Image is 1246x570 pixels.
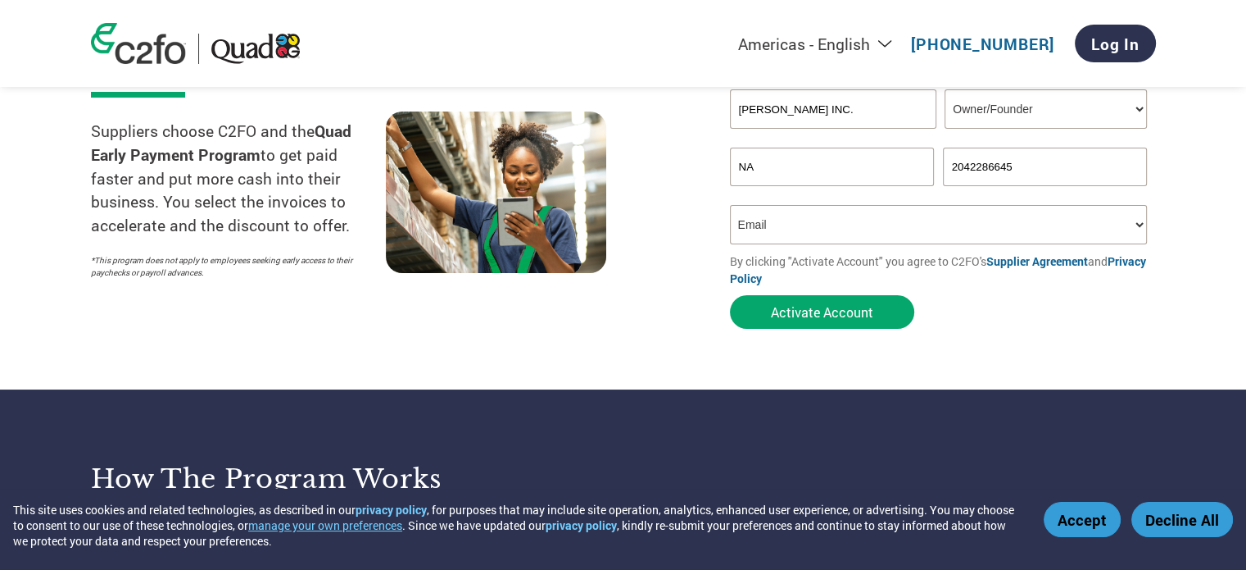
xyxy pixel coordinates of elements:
strong: Quad Early Payment Program [91,121,351,165]
button: Decline All [1131,502,1233,537]
p: By clicking "Activate Account" you agree to C2FO's and [730,253,1156,287]
p: *This program does not apply to employees seeking early access to their paychecks or payroll adva... [91,254,369,279]
img: Quad [211,34,301,64]
a: Privacy Policy [730,253,1146,286]
div: Invalid company name or company name is too long [730,130,1148,141]
img: supply chain worker [386,112,606,273]
input: Phone* [943,148,1148,186]
a: Supplier Agreement [986,253,1088,269]
a: Log In [1075,25,1156,62]
a: [PHONE_NUMBER] [911,34,1054,54]
input: Your company name* [730,89,936,129]
button: Accept [1044,502,1121,537]
img: c2fo logo [91,23,186,64]
div: Inavlid Email Address [730,188,935,198]
a: privacy policy [546,518,617,533]
button: manage your own preferences [248,518,402,533]
h3: How the program works [91,463,603,495]
a: privacy policy [356,502,427,518]
input: Invalid Email format [730,148,935,186]
button: Activate Account [730,295,914,329]
select: Title/Role [945,89,1147,129]
p: Suppliers choose C2FO and the to get paid faster and put more cash into their business. You selec... [91,120,386,238]
div: Inavlid Phone Number [943,188,1148,198]
div: This site uses cookies and related technologies, as described in our , for purposes that may incl... [13,502,1020,549]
